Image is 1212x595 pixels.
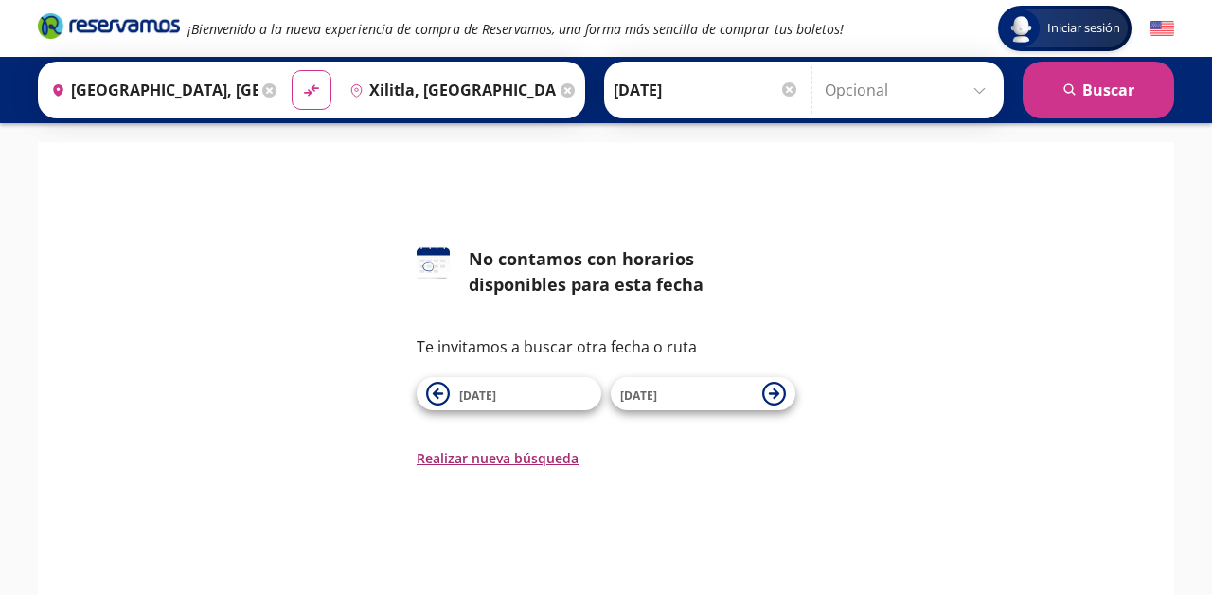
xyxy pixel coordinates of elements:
button: Buscar [1023,62,1174,118]
button: [DATE] [417,377,601,410]
span: Iniciar sesión [1040,19,1128,38]
input: Opcional [825,66,994,114]
input: Elegir Fecha [614,66,799,114]
span: [DATE] [459,388,496,404]
a: Brand Logo [38,11,180,45]
span: [DATE] [620,388,657,404]
em: ¡Bienvenido a la nueva experiencia de compra de Reservamos, una forma más sencilla de comprar tus... [187,20,844,38]
input: Buscar Destino [342,66,556,114]
button: Realizar nueva búsqueda [417,448,579,468]
i: Brand Logo [38,11,180,40]
button: [DATE] [611,377,795,410]
p: Te invitamos a buscar otra fecha o ruta [417,335,795,358]
button: English [1150,17,1174,41]
input: Buscar Origen [44,66,258,114]
div: No contamos con horarios disponibles para esta fecha [469,246,795,297]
